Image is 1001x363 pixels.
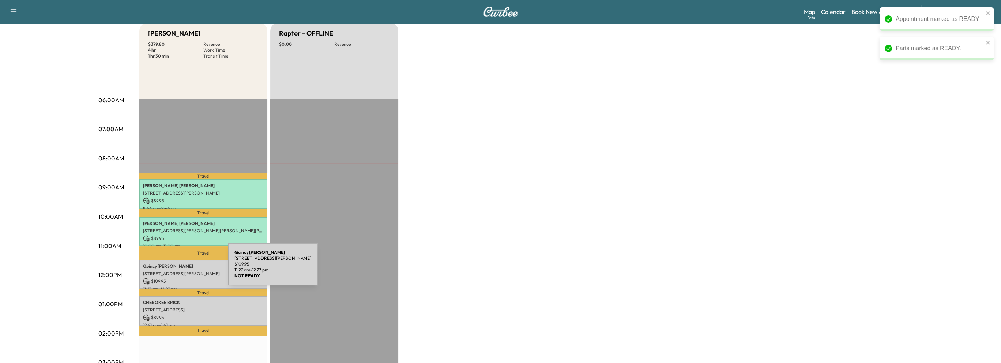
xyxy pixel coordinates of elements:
p: [PERSON_NAME] [PERSON_NAME] [143,183,264,189]
p: Travel [139,209,267,217]
div: Appointment marked as READY [896,15,983,23]
p: 10:00AM [98,212,123,221]
p: [STREET_ADDRESS][PERSON_NAME] [234,255,311,261]
p: [STREET_ADDRESS][PERSON_NAME][PERSON_NAME][PERSON_NAME][PERSON_NAME] [143,228,264,234]
p: [STREET_ADDRESS][PERSON_NAME] [143,190,264,196]
p: $ 89.95 [143,197,264,204]
a: Book New Appointment [851,7,913,16]
p: CHEROKEE BRICK [143,300,264,305]
p: 11:27 am - 12:27 pm [234,267,311,273]
p: Travel [139,326,267,336]
p: $ 89.95 [143,235,264,242]
p: Revenue [334,41,390,47]
p: 12:00PM [98,270,122,279]
p: $ 379.80 [148,41,203,47]
div: Beta [808,15,815,21]
button: close [986,10,991,16]
p: 8:44 am - 9:44 am [143,205,264,211]
p: Travel [139,173,267,179]
p: $ 89.95 [143,314,264,321]
p: 1 hr 30 min [148,53,203,59]
h5: [PERSON_NAME] [148,28,200,38]
a: MapBeta [804,7,815,16]
p: [PERSON_NAME] [PERSON_NAME] [143,221,264,226]
img: Curbee Logo [483,7,518,17]
h5: Raptor - OFFLINE [279,28,333,38]
p: 07:00AM [98,125,123,133]
p: [STREET_ADDRESS] [143,307,264,313]
p: 11:00AM [98,241,121,250]
p: 02:00PM [98,329,124,338]
p: 11:27 am - 12:27 pm [143,286,264,292]
p: Travel [139,246,267,259]
p: Revenue [203,41,259,47]
p: Travel [139,289,267,296]
p: 09:00AM [98,183,124,192]
p: $ 109.95 [143,278,264,285]
b: Quincy [PERSON_NAME] [234,249,285,255]
b: NOT READY [234,273,260,278]
div: Parts marked as READY. [896,44,983,53]
p: Work Time [203,47,259,53]
p: 12:41 pm - 1:41 pm [143,322,264,328]
p: Quincy [PERSON_NAME] [143,263,264,269]
p: 4 hr [148,47,203,53]
p: [STREET_ADDRESS][PERSON_NAME] [143,271,264,277]
button: close [986,40,991,45]
p: $ 0.00 [279,41,334,47]
p: 10:00 am - 11:00 am [143,243,264,249]
p: 01:00PM [98,300,123,308]
p: Transit Time [203,53,259,59]
p: 06:00AM [98,96,124,104]
a: Calendar [821,7,846,16]
p: 08:00AM [98,154,124,163]
p: $ 109.95 [234,261,311,267]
